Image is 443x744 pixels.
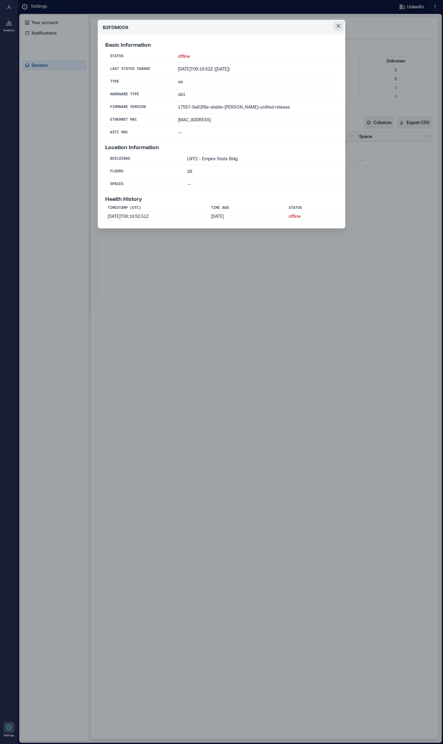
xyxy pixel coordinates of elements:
p: Basic Information [105,41,338,48]
th: WiFi MAC [105,126,173,139]
td: [DATE]T09:19:52.51Z [105,212,209,221]
td: LNY2 - Empire State Bldg [182,153,338,165]
td: ob1 [173,88,338,101]
th: Spaces [105,178,182,191]
th: Type [105,76,173,88]
th: Hardware Type [105,88,173,101]
th: Time Ago [209,204,286,212]
p: Health History [105,196,338,202]
th: Status [286,204,338,212]
th: Status [105,50,173,63]
td: oa [173,76,338,88]
td: offline [173,50,338,63]
td: -- [182,178,338,191]
th: Ethernet MAC [105,114,173,126]
td: 17557-0a62f8e-stable-[PERSON_NAME]-unified-release [173,101,338,114]
th: Firmware Version [105,101,173,114]
p: Location Information [105,144,338,150]
button: Close [333,21,343,31]
th: Floors [105,165,182,178]
td: -- [173,126,338,139]
td: 28 [182,165,338,178]
td: offline [286,212,338,221]
th: Last Status Change [105,63,173,76]
header: B2FDM009 [98,20,345,34]
th: Buildings [105,153,182,165]
th: Timestamp (UTC) [105,204,209,212]
td: [DATE] [209,212,286,221]
td: [DATE]T09:19:52Z ([DATE]) [173,63,338,76]
td: [MAC_ADDRESS] [173,114,338,126]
